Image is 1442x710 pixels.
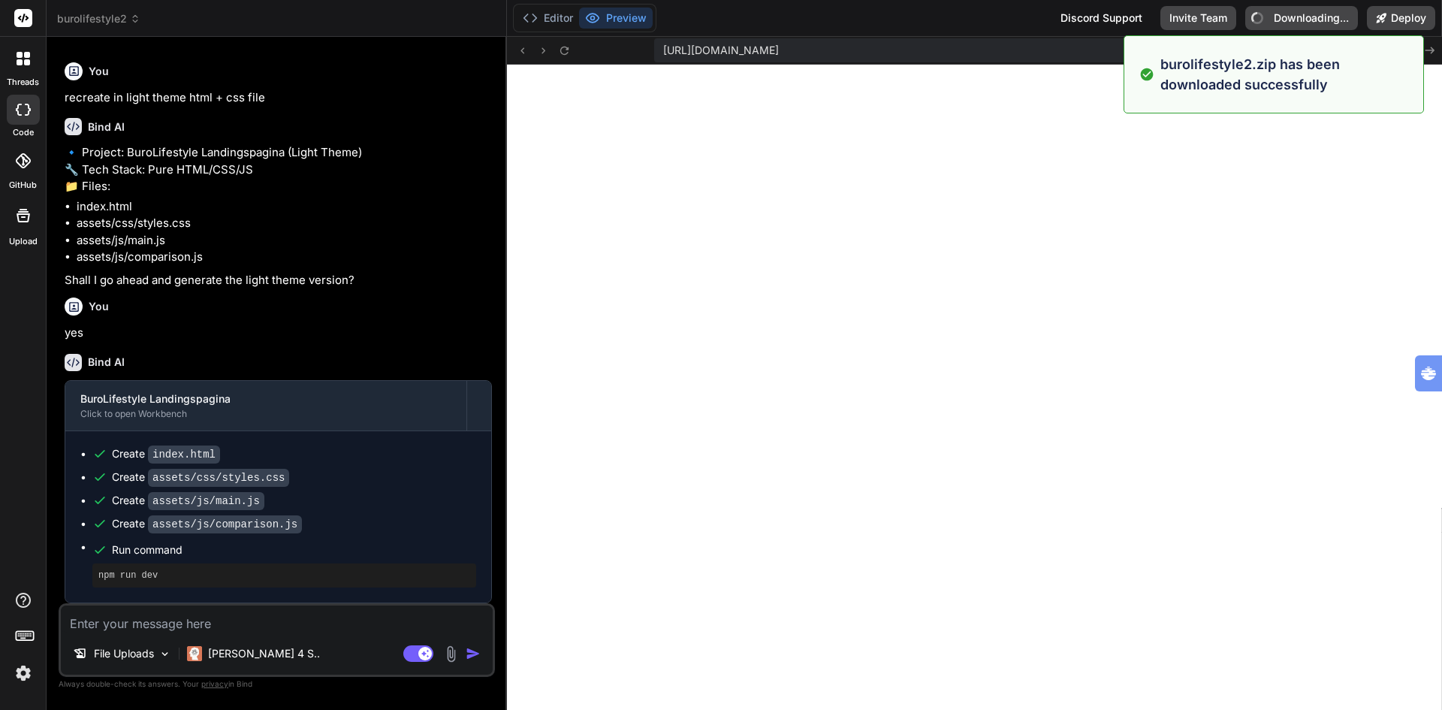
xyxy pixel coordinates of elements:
[89,64,109,79] h6: You
[1139,54,1154,95] img: alert
[148,515,302,533] code: assets/js/comparison.js
[89,299,109,314] h6: You
[1245,6,1358,30] button: Downloading...
[208,646,320,661] p: [PERSON_NAME] 4 S..
[11,660,36,686] img: settings
[579,8,653,29] button: Preview
[1160,54,1414,95] p: burolifestyle2.zip has been downloaded successfully
[80,408,451,420] div: Click to open Workbench
[1051,6,1151,30] div: Discord Support
[59,677,495,691] p: Always double-check its answers. Your in Bind
[77,198,492,216] li: index.html
[148,469,289,487] code: assets/css/styles.css
[517,8,579,29] button: Editor
[663,43,779,58] span: [URL][DOMAIN_NAME]
[112,493,264,509] div: Create
[7,76,39,89] label: threads
[442,645,460,663] img: attachment
[112,470,289,485] div: Create
[98,570,470,582] pre: npm run dev
[187,646,202,661] img: Claude 4 Sonnet
[148,492,264,510] code: assets/js/main.js
[65,272,492,289] p: Shall I go ahead and generate the light theme version?
[148,446,220,464] code: index.html
[466,646,481,661] img: icon
[80,391,451,406] div: BuroLifestyle Landingspagina
[9,235,38,248] label: Upload
[112,542,476,557] span: Run command
[88,119,125,134] h6: Bind AI
[65,325,492,342] p: yes
[112,446,220,462] div: Create
[65,89,492,107] p: recreate in light theme html + css file
[77,249,492,266] li: assets/js/comparison.js
[158,648,171,660] img: Pick Models
[1160,6,1236,30] button: Invite Team
[112,516,302,532] div: Create
[77,232,492,249] li: assets/js/main.js
[65,144,492,195] p: 🔹 Project: BuroLifestyle Landingspagina (Light Theme) 🔧 Tech Stack: Pure HTML/CSS/JS 📁 Files:
[13,126,34,139] label: code
[77,215,492,232] li: assets/css/styles.css
[88,355,125,370] h6: Bind AI
[65,381,466,431] button: BuroLifestyle LandingspaginaClick to open Workbench
[507,65,1442,710] iframe: Preview
[1367,6,1435,30] button: Deploy
[57,11,140,26] span: burolifestyle2
[201,679,228,688] span: privacy
[9,179,37,192] label: GitHub
[94,646,154,661] p: File Uploads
